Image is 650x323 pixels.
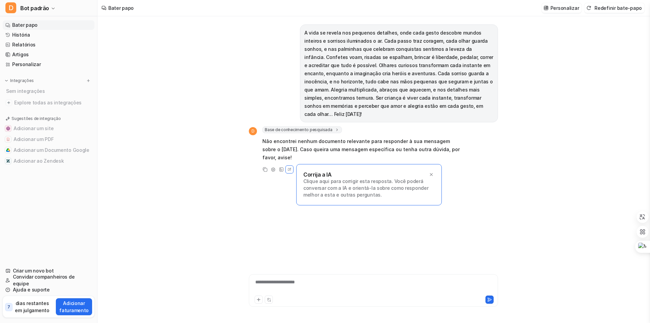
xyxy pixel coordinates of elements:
font: Sem integrações [6,88,45,94]
font: Redefinir bate-papo [594,5,642,11]
font: Não encontrei nenhum documento relevante para responder à sua mensagem sobre o [DATE]. Caso queir... [262,138,460,160]
font: Ajuda e suporte [13,287,50,292]
font: Bater papo [108,5,134,11]
img: reiniciar [586,5,591,11]
a: Criar um novo bot [3,266,94,276]
img: expandir menu [4,78,9,83]
img: personalizar [544,5,548,11]
a: Relatórios [3,40,94,49]
button: Personalizar [542,3,582,13]
a: Artigos [3,50,94,59]
img: explore todas as integrações [5,99,12,106]
font: 7 [7,304,10,309]
font: D [8,4,14,12]
font: Corrija a IA [303,171,331,178]
font: Adicionar ao Zendesk [14,158,64,164]
button: Adicionar ao ZendeskAdicionar ao Zendesk [3,156,94,166]
font: D [252,128,255,134]
font: Bot padrão [20,5,49,12]
img: Adicionar um PDF [6,137,10,141]
font: Convidar companheiros de equipe [13,274,74,286]
a: Ajuda e suporte [3,285,94,295]
font: Sugestões de integração [12,116,61,121]
a: Explore todas as integrações [3,98,94,107]
font: Relatórios [12,42,36,47]
font: Personalizar [550,5,579,11]
font: Personalizar [12,61,41,67]
font: Bater papo [12,22,38,28]
font: Adicionar um PDF [14,136,54,142]
font: dias restantes em julgamento [15,300,49,313]
img: menu_add.svg [86,78,91,83]
button: Adicionar um PDFAdicionar um PDF [3,134,94,145]
button: Integrações [3,77,36,84]
img: Adicionar um Documento Google [6,148,10,152]
font: Adicionar faturamento [59,300,89,313]
font: Adicionar um Documento Google [14,147,89,153]
font: Base de conhecimento pesquisada [265,127,332,132]
a: História [3,30,94,40]
font: A vida se revela nos pequenos detalhes, onde cada gesto descobre mundos inteiros e sorrisos ilumi... [304,30,493,117]
font: Clique aqui para corrigir esta resposta. Você poderá conversar com a IA e orientá-la sobre como r... [303,178,428,198]
a: Bater papo [3,20,94,30]
img: Adicionar ao Zendesk [6,159,10,163]
font: Explore todas as integrações [14,100,82,105]
button: Adicionar faturamento [56,298,92,315]
button: Adicionar um siteAdicionar um site [3,123,94,134]
button: Redefinir bate-papo [584,3,645,13]
font: História [12,32,30,38]
font: Integrações [10,78,34,83]
a: Personalizar [3,60,94,69]
font: Adicionar um site [14,125,53,131]
font: Criar um novo bot [13,268,53,274]
a: Convidar companheiros de equipe [3,276,94,285]
button: Adicionar um Documento GoogleAdicionar um Documento Google [3,145,94,156]
img: Adicionar um site [6,126,10,130]
font: Artigos [12,52,29,57]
